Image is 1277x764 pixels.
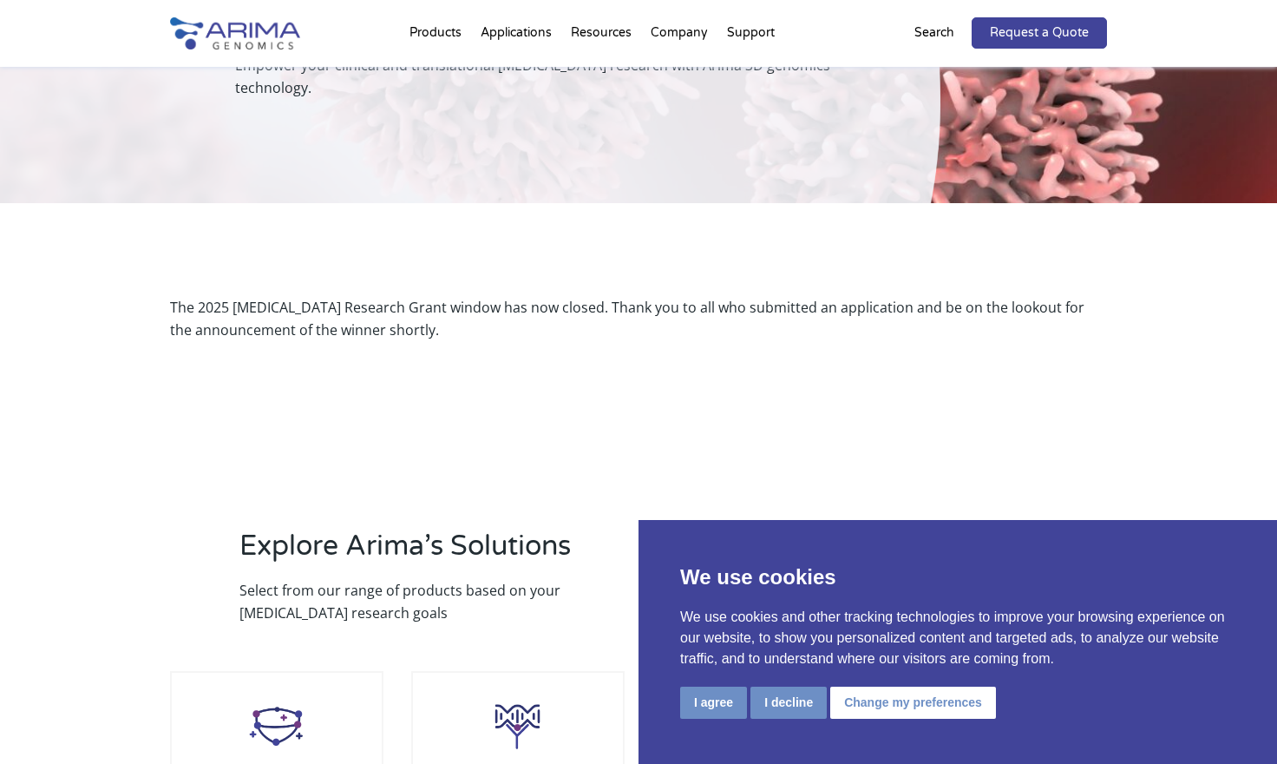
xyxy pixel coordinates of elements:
[972,17,1107,49] a: Request a Quote
[170,296,1107,341] div: The 2025 [MEDICAL_DATA] Research Grant window has now closed. Thank you to all who submitted an a...
[750,687,827,719] button: I decline
[680,687,747,719] button: I agree
[483,690,553,760] img: HiCHiP_Icon_Arima-Genomics.png
[914,22,954,44] p: Search
[242,690,311,760] img: HiC_Icon_Arima-Genomics.png
[680,562,1235,593] p: We use cookies
[239,579,612,624] p: Select from our range of products based on your [MEDICAL_DATA] research goals
[239,527,612,579] h2: Explore Arima’s Solutions
[680,607,1235,669] p: We use cookies and other tracking technologies to improve your browsing experience on our website...
[830,687,996,719] button: Change my preferences
[170,17,300,49] img: Arima-Genomics-logo
[235,54,854,99] p: Empower your clinical and translational [MEDICAL_DATA] research with Arima 3D genomics technology.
